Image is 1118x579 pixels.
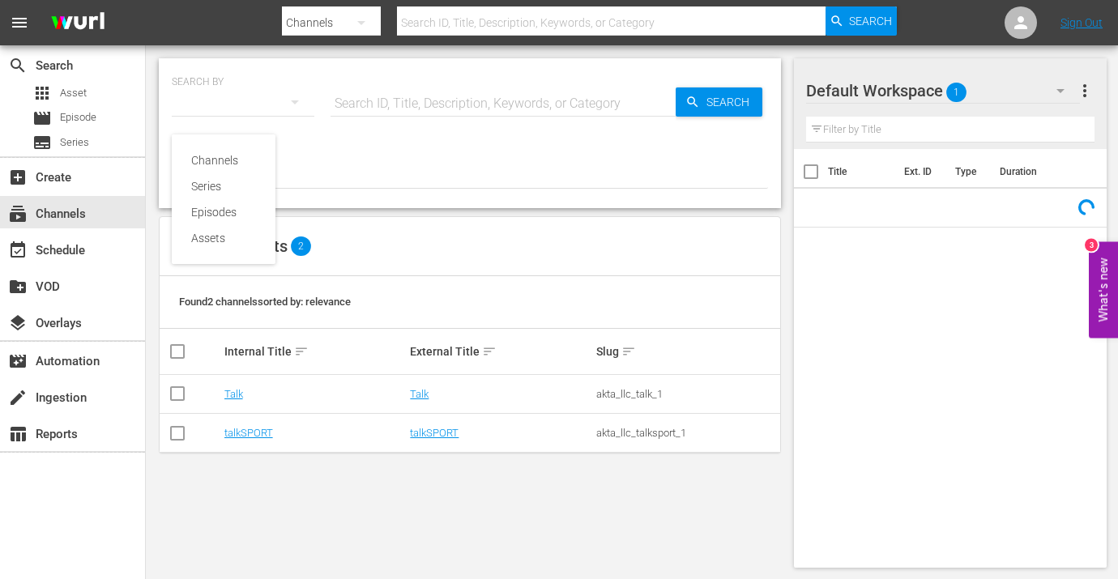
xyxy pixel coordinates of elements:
[191,225,256,251] div: Assets
[191,173,256,199] div: Series
[1089,241,1118,338] button: Open Feedback Widget
[191,199,256,225] div: Episodes
[1085,238,1098,251] div: 3
[191,147,256,173] div: Channels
